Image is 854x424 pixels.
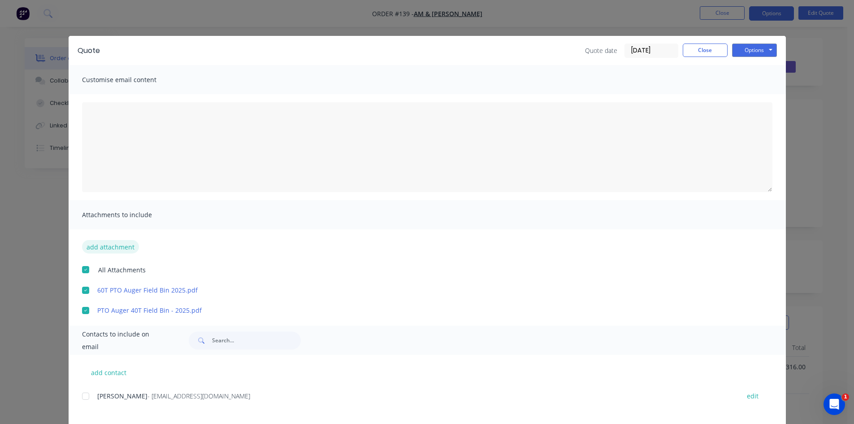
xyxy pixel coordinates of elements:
[842,393,849,401] span: 1
[732,44,777,57] button: Options
[98,265,146,275] span: All Attachments
[97,392,147,400] span: [PERSON_NAME]
[97,306,731,315] a: PTO Auger 40T Field Bin - 2025.pdf
[97,285,731,295] a: 60T PTO Auger Field Bin 2025.pdf
[585,46,617,55] span: Quote date
[82,74,181,86] span: Customise email content
[82,328,167,353] span: Contacts to include on email
[212,332,301,350] input: Search...
[78,45,100,56] div: Quote
[82,366,136,379] button: add contact
[683,44,728,57] button: Close
[147,392,250,400] span: - [EMAIL_ADDRESS][DOMAIN_NAME]
[82,209,181,221] span: Attachments to include
[824,393,845,415] iframe: Intercom live chat
[82,240,139,254] button: add attachment
[741,390,764,402] button: edit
